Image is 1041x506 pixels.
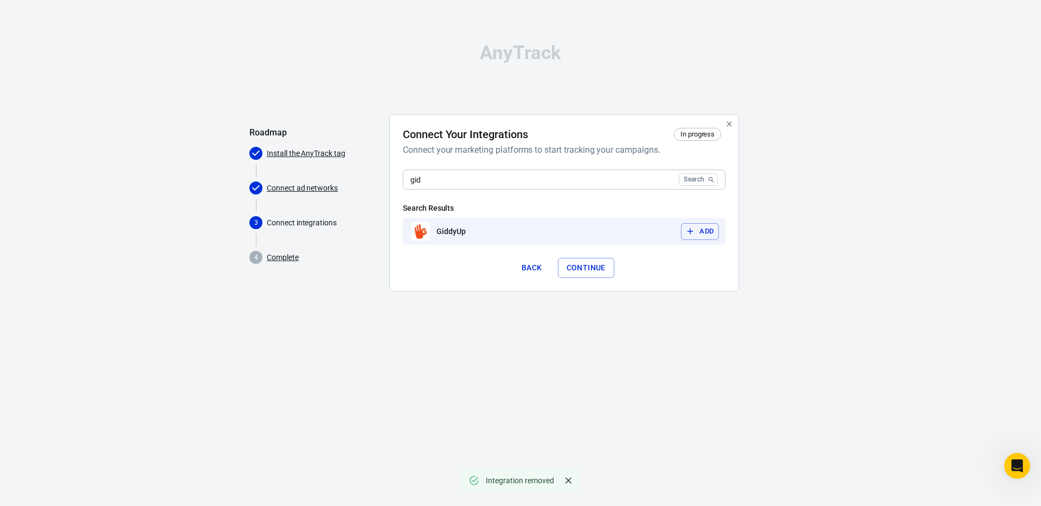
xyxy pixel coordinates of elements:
[486,475,554,486] div: Integration removed
[1004,453,1030,479] iframe: Intercom live chat
[681,223,719,240] button: Add
[412,222,430,241] img: GiddyUp
[677,129,718,140] span: In progress
[267,183,338,194] a: Connect ad networks
[403,143,721,157] h6: Connect your marketing platforms to start tracking your campaigns.
[254,254,258,261] text: 4
[403,128,528,141] h4: Connect Your Integrations
[515,258,549,278] button: Back
[249,43,792,62] div: AnyTrack
[249,127,381,138] h5: Roadmap
[561,472,577,489] button: Close
[558,258,614,278] button: Continue
[403,170,674,190] input: Search for an integration
[267,252,299,263] a: Complete
[254,219,258,226] text: 3
[679,173,718,186] button: Search
[267,217,381,229] p: Connect integrations
[403,203,725,213] h6: Search Results
[436,226,466,237] p: GiddyUp
[267,148,345,159] a: Install the AnyTrack tag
